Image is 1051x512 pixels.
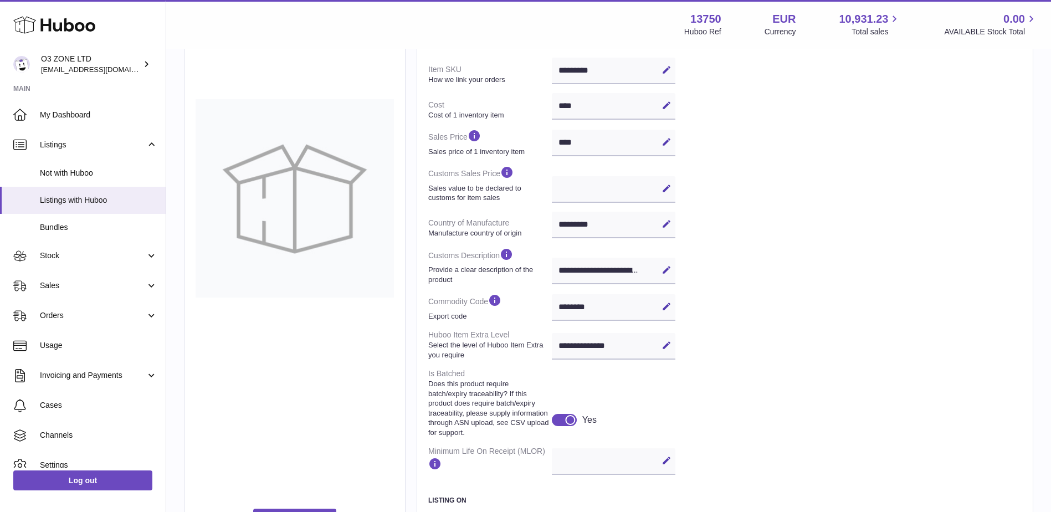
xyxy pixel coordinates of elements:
[428,496,675,505] h3: Listing On
[1003,12,1025,27] span: 0.00
[40,110,157,120] span: My Dashboard
[428,228,549,238] strong: Manufacture country of origin
[428,75,549,85] strong: How we link your orders
[428,311,549,321] strong: Export code
[40,250,146,261] span: Stock
[428,110,549,120] strong: Cost of 1 inventory item
[13,470,152,490] a: Log out
[428,340,549,360] strong: Select the level of Huboo Item Extra you require
[428,243,552,289] dt: Customs Description
[839,12,888,27] span: 10,931.23
[839,12,901,37] a: 10,931.23 Total sales
[428,442,552,479] dt: Minimum Life On Receipt (MLOR)
[582,414,597,426] div: Yes
[40,370,146,381] span: Invoicing and Payments
[428,213,552,242] dt: Country of Manufacture
[428,183,549,203] strong: Sales value to be declared to customs for item sales
[196,99,394,298] img: no-photo-large.jpg
[852,27,901,37] span: Total sales
[40,310,146,321] span: Orders
[40,430,157,441] span: Channels
[428,265,549,284] strong: Provide a clear description of the product
[40,168,157,178] span: Not with Huboo
[40,195,157,206] span: Listings with Huboo
[41,65,163,74] span: [EMAIL_ADDRESS][DOMAIN_NAME]
[428,60,552,89] dt: Item SKU
[40,460,157,470] span: Settings
[428,147,549,157] strong: Sales price of 1 inventory item
[40,140,146,150] span: Listings
[944,27,1038,37] span: AVAILABLE Stock Total
[40,340,157,351] span: Usage
[428,325,552,364] dt: Huboo Item Extra Level
[690,12,721,27] strong: 13750
[428,379,549,437] strong: Does this product require batch/expiry traceability? If this product does require batch/expiry tr...
[428,161,552,207] dt: Customs Sales Price
[428,124,552,161] dt: Sales Price
[428,289,552,325] dt: Commodity Code
[684,27,721,37] div: Huboo Ref
[40,280,146,291] span: Sales
[428,364,552,442] dt: Is Batched
[40,222,157,233] span: Bundles
[13,56,30,73] img: hello@o3zoneltd.co.uk
[765,27,796,37] div: Currency
[41,54,141,75] div: O3 ZONE LTD
[772,12,796,27] strong: EUR
[428,95,552,124] dt: Cost
[944,12,1038,37] a: 0.00 AVAILABLE Stock Total
[40,400,157,411] span: Cases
